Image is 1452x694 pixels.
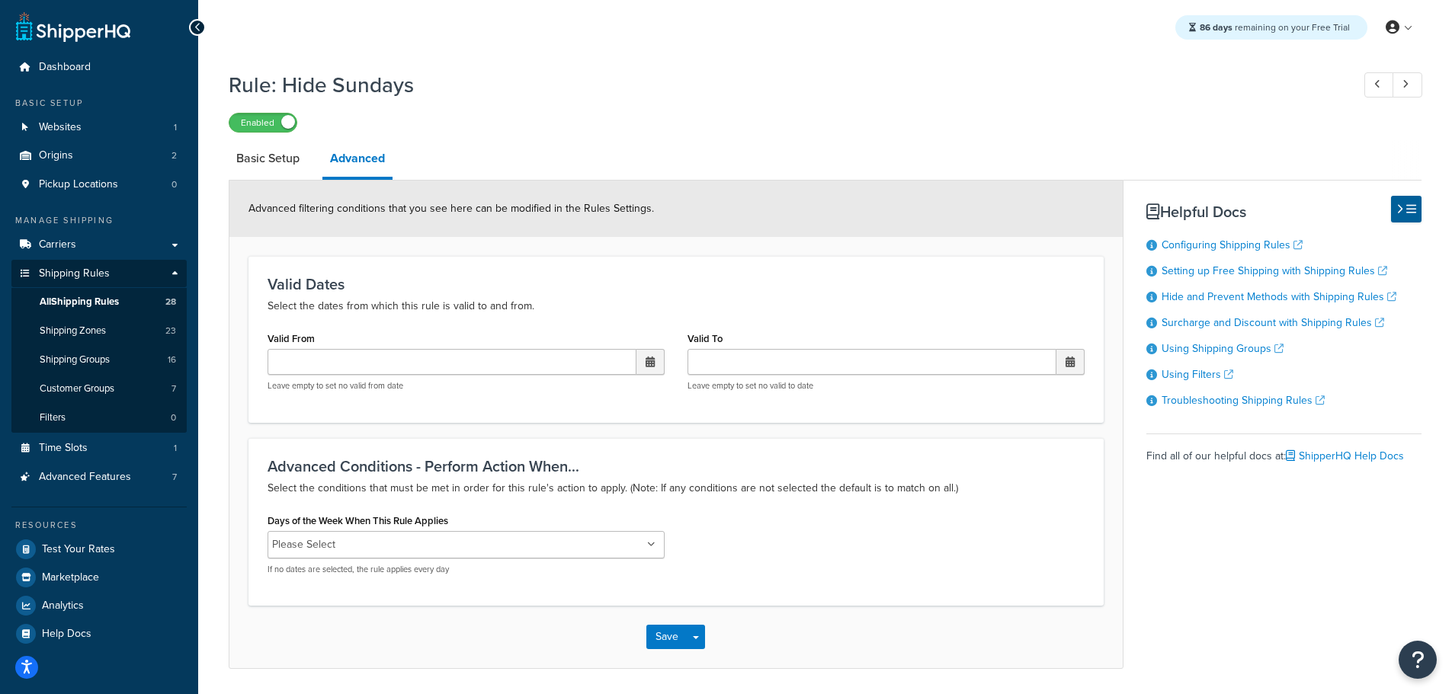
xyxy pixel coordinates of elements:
[11,231,187,259] a: Carriers
[11,620,187,648] a: Help Docs
[39,471,131,484] span: Advanced Features
[42,543,115,556] span: Test Your Rates
[11,171,187,199] a: Pickup Locations0
[268,479,1085,497] p: Select the conditions that must be met in order for this rule's action to apply. (Note: If any co...
[268,276,1085,293] h3: Valid Dates
[40,296,119,309] span: All Shipping Rules
[11,404,187,432] a: Filters0
[1391,196,1422,222] button: Hide Help Docs
[40,325,106,337] span: Shipping Zones
[11,288,187,316] a: AllShipping Rules28
[11,142,187,170] li: Origins
[171,149,177,162] span: 2
[11,434,187,462] li: Time Slots
[42,600,84,612] span: Analytics
[229,140,307,177] a: Basic Setup
[39,61,91,74] span: Dashboard
[11,260,187,433] li: Shipping Rules
[272,534,335,555] li: Please Select
[11,114,187,142] li: Websites
[40,411,66,424] span: Filters
[11,404,187,432] li: Filters
[11,142,187,170] a: Origins2
[1162,392,1325,408] a: Troubleshooting Shipping Rules
[1146,433,1422,467] div: Find all of our helpful docs at:
[11,375,187,403] a: Customer Groups7
[11,434,187,462] a: Time Slots1
[229,114,296,132] label: Enabled
[40,382,114,395] span: Customer Groups
[11,592,187,619] a: Analytics
[42,628,91,641] span: Help Docs
[1162,366,1233,382] a: Using Filters
[174,442,177,455] span: 1
[1162,315,1384,331] a: Surcharge and Discount with Shipping Rules
[1364,72,1394,98] a: Previous Record
[11,463,187,491] a: Advanced Features7
[11,97,187,110] div: Basic Setup
[11,536,187,563] a: Test Your Rates
[322,140,393,180] a: Advanced
[39,238,76,251] span: Carriers
[42,571,99,584] span: Marketplace
[1286,448,1404,464] a: ShipperHQ Help Docs
[165,296,176,309] span: 28
[268,333,315,344] label: Valid From
[1162,341,1284,357] a: Using Shipping Groups
[39,121,82,134] span: Websites
[248,200,654,216] span: Advanced filtering conditions that you see here can be modified in the Rules Settings.
[268,380,665,392] p: Leave empty to set no valid from date
[11,346,187,374] a: Shipping Groups16
[39,267,110,280] span: Shipping Rules
[1393,72,1422,98] a: Next Record
[1200,21,1232,34] strong: 86 days
[40,353,110,366] span: Shipping Groups
[268,458,1085,475] h3: Advanced Conditions - Perform Action When...
[268,297,1085,315] p: Select the dates from which this rule is valid to and from.
[11,317,187,345] li: Shipping Zones
[11,214,187,227] div: Manage Shipping
[11,260,187,288] a: Shipping Rules
[174,121,177,134] span: 1
[1162,237,1303,253] a: Configuring Shipping Rules
[11,53,187,82] a: Dashboard
[39,149,73,162] span: Origins
[11,463,187,491] li: Advanced Features
[1162,263,1387,279] a: Setting up Free Shipping with Shipping Rules
[11,375,187,403] li: Customer Groups
[688,380,1085,392] p: Leave empty to set no valid to date
[1146,203,1422,220] h3: Helpful Docs
[1399,641,1437,679] button: Open Resource Center
[229,70,1336,100] h1: Rule: Hide Sundays
[11,171,187,199] li: Pickup Locations
[11,519,187,532] div: Resources
[11,564,187,591] a: Marketplace
[268,564,665,575] p: If no dates are selected, the rule applies every day
[171,382,176,395] span: 7
[171,411,176,424] span: 0
[11,346,187,374] li: Shipping Groups
[1162,289,1396,305] a: Hide and Prevent Methods with Shipping Rules
[268,515,448,526] label: Days of the Week When This Rule Applies
[646,625,688,649] button: Save
[165,325,176,337] span: 23
[39,442,88,455] span: Time Slots
[39,178,118,191] span: Pickup Locations
[168,353,176,366] span: 16
[171,178,177,191] span: 0
[11,114,187,142] a: Websites1
[11,317,187,345] a: Shipping Zones23
[1200,21,1350,34] span: remaining on your Free Trial
[688,333,723,344] label: Valid To
[172,471,177,484] span: 7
